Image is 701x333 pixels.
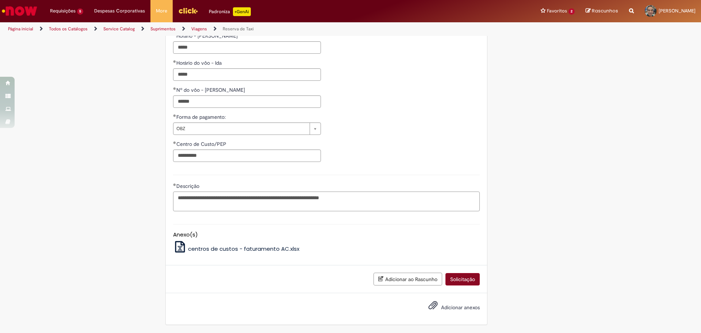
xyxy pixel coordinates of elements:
[374,273,442,285] button: Adicionar ao Rascunho
[173,183,176,186] span: Obrigatório Preenchido
[441,304,480,311] span: Adicionar anexos
[94,7,145,15] span: Despesas Corporativas
[176,33,239,39] span: Horário - [PERSON_NAME]
[173,192,480,211] textarea: Descrição
[173,114,176,117] span: Obrigatório Preenchido
[5,22,462,36] ul: Trilhas de página
[173,95,321,108] input: Nº do vôo - Ida
[173,87,176,90] span: Obrigatório Preenchido
[176,87,246,93] span: Nº do vôo - [PERSON_NAME]
[426,299,440,315] button: Adicionar anexos
[150,26,176,32] a: Suprimentos
[176,183,201,189] span: Descrição
[568,8,575,15] span: 2
[173,41,321,54] input: Horário - Ida
[176,141,228,147] span: Centro de Custo/PEP
[50,7,76,15] span: Requisições
[209,7,251,16] div: Padroniza
[8,26,33,32] a: Página inicial
[77,8,83,15] span: 5
[188,245,299,253] span: centros de custos - faturamento AC.xlsx
[173,33,176,36] span: Obrigatório Preenchido
[173,60,176,63] span: Obrigatório Preenchido
[176,123,306,135] span: OBZ
[233,7,251,16] p: +GenAi
[586,8,618,15] a: Rascunhos
[173,245,300,253] a: centros de custos - faturamento AC.xlsx
[1,4,38,18] img: ServiceNow
[173,141,176,144] span: Obrigatório Preenchido
[49,26,88,32] a: Todos os Catálogos
[547,7,567,15] span: Favoritos
[103,26,135,32] a: Service Catalog
[445,273,480,285] button: Solicitação
[173,150,321,162] input: Centro de Custo/PEP
[659,8,696,14] span: [PERSON_NAME]
[173,232,480,238] h5: Anexo(s)
[176,114,227,120] span: Forma de pagamento:
[156,7,167,15] span: More
[173,68,321,81] input: Horário do vôo - Ida
[176,60,223,66] span: Horário do vôo - Ida
[223,26,254,32] a: Reserva de Taxi
[592,7,618,14] span: Rascunhos
[178,5,198,16] img: click_logo_yellow_360x200.png
[191,26,207,32] a: Viagens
